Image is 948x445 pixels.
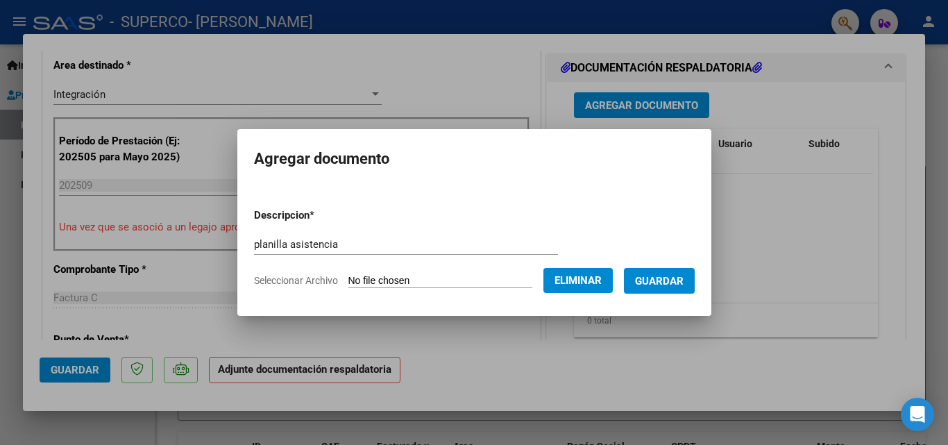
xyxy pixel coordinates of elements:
div: Open Intercom Messenger [901,398,934,431]
button: Guardar [624,268,695,294]
span: Seleccionar Archivo [254,275,338,286]
p: Descripcion [254,208,387,224]
button: Eliminar [543,268,613,293]
span: Guardar [635,275,684,287]
span: Eliminar [555,274,602,287]
h2: Agregar documento [254,146,695,172]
